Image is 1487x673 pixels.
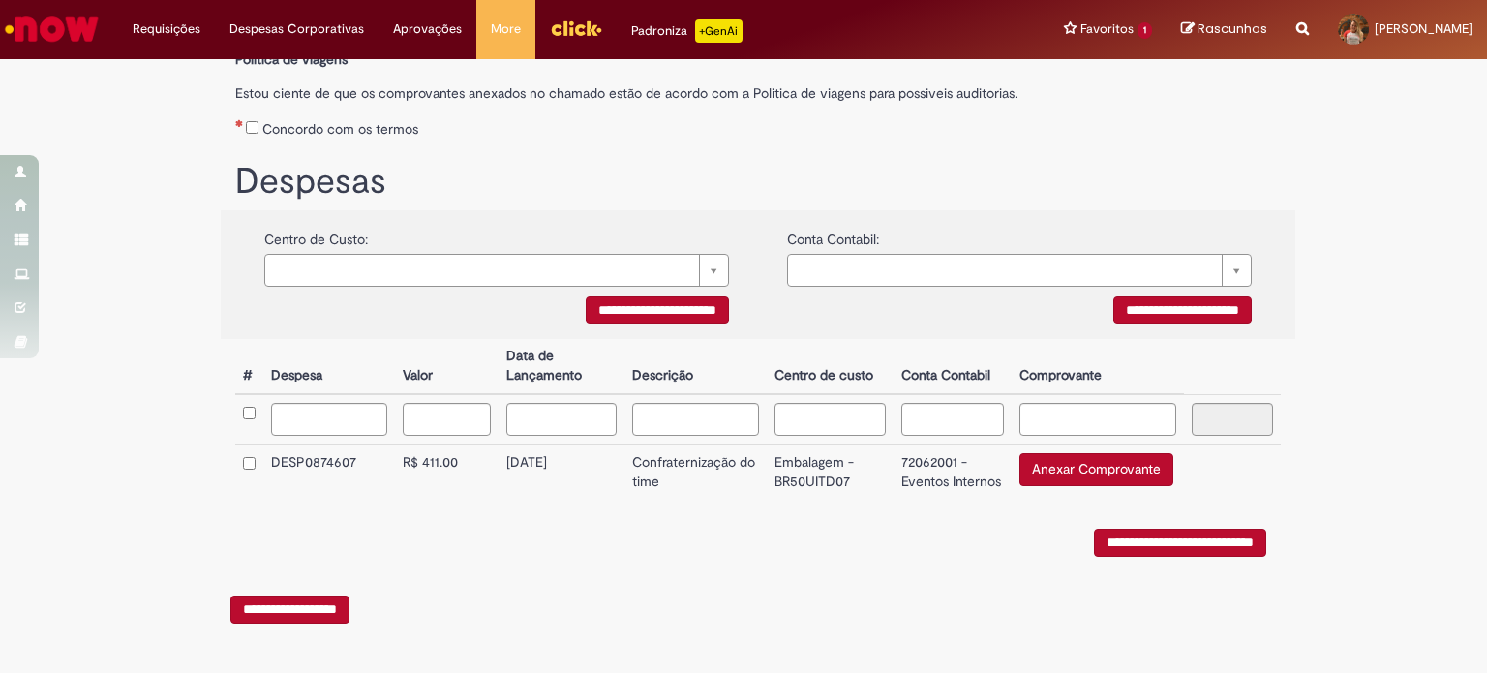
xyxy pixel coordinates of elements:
[894,339,1012,394] th: Conta Contabil
[263,339,395,394] th: Despesa
[1181,20,1267,39] a: Rascunhos
[264,254,729,287] a: Limpar campo {0}
[2,10,102,48] img: ServiceNow
[499,339,624,394] th: Data de Lançamento
[787,220,879,249] label: Conta Contabil:
[395,339,498,394] th: Valor
[1198,19,1267,38] span: Rascunhos
[624,339,767,394] th: Descrição
[767,339,893,394] th: Centro de custo
[1019,453,1173,486] button: Anexar Comprovante
[695,19,743,43] p: +GenAi
[550,14,602,43] img: click_logo_yellow_360x200.png
[767,444,893,500] td: Embalagem - BR50UITD07
[1375,20,1472,37] span: [PERSON_NAME]
[787,254,1252,287] a: Limpar campo {0}
[262,119,418,138] label: Concordo com os termos
[624,444,767,500] td: Confraternização do time
[263,444,395,500] td: DESP0874607
[393,19,462,39] span: Aprovações
[894,444,1012,500] td: 72062001 - Eventos Internos
[133,19,200,39] span: Requisições
[1012,339,1184,394] th: Comprovante
[1080,19,1134,39] span: Favoritos
[1012,444,1184,500] td: Anexar Comprovante
[491,19,521,39] span: More
[235,50,348,68] b: Política de viagens
[631,19,743,43] div: Padroniza
[1138,22,1152,39] span: 1
[499,444,624,500] td: [DATE]
[395,444,498,500] td: R$ 411.00
[235,339,263,394] th: #
[264,220,368,249] label: Centro de Custo:
[235,74,1281,103] label: Estou ciente de que os comprovantes anexados no chamado estão de acordo com a Politica de viagens...
[229,19,364,39] span: Despesas Corporativas
[235,163,1281,201] h1: Despesas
